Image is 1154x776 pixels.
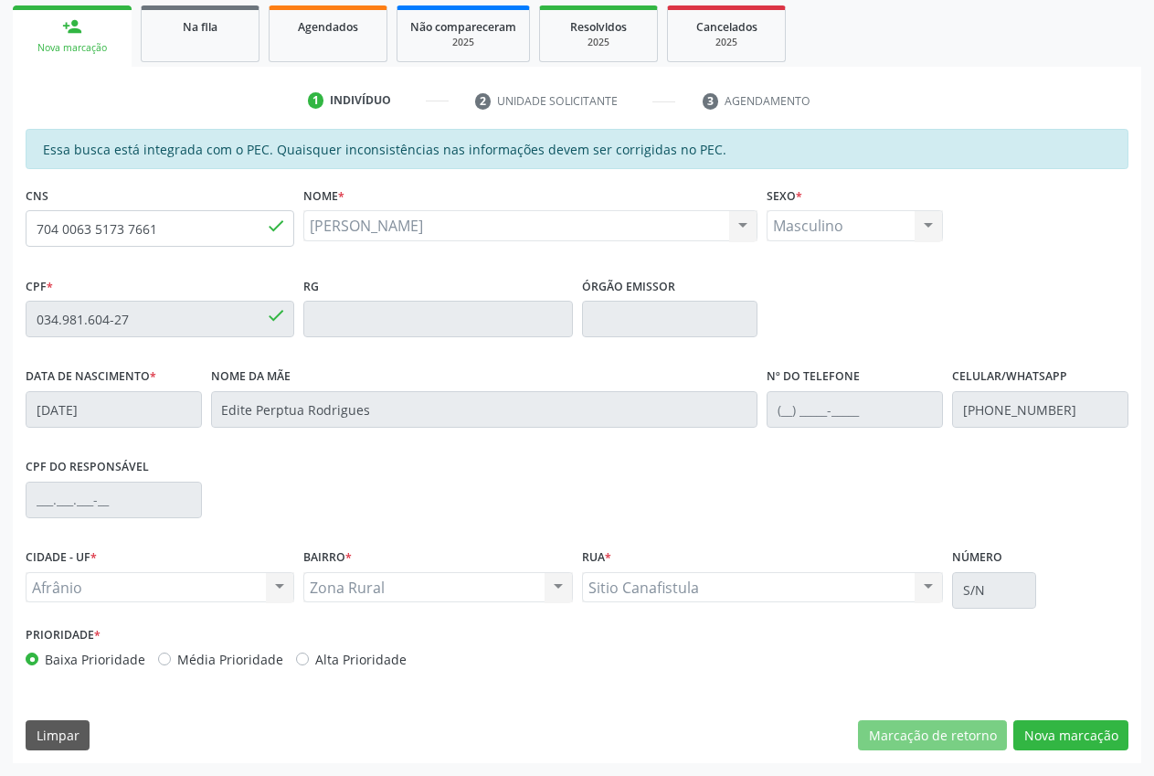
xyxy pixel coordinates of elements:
[303,182,344,210] label: Nome
[767,391,943,428] input: (__) _____-_____
[183,19,217,35] span: Na fila
[177,650,283,669] label: Média Prioridade
[330,92,391,109] div: Indivíduo
[26,182,48,210] label: CNS
[1013,720,1128,751] button: Nova marcação
[410,19,516,35] span: Não compareceram
[45,650,145,669] label: Baixa Prioridade
[26,41,119,55] div: Nova marcação
[211,363,291,391] label: Nome da mãe
[62,16,82,37] div: person_add
[582,544,611,572] label: Rua
[26,622,101,650] label: Prioridade
[681,36,772,49] div: 2025
[298,19,358,35] span: Agendados
[410,36,516,49] div: 2025
[767,182,802,210] label: Sexo
[26,544,97,572] label: CIDADE - UF
[952,363,1067,391] label: Celular/WhatsApp
[952,544,1002,572] label: Número
[26,482,202,518] input: ___.___.___-__
[26,129,1128,169] div: Essa busca está integrada com o PEC. Quaisquer inconsistências nas informações devem ser corrigid...
[303,272,319,301] label: RG
[308,92,324,109] div: 1
[553,36,644,49] div: 2025
[582,272,675,301] label: Órgão emissor
[26,391,202,428] input: __/__/____
[315,650,407,669] label: Alta Prioridade
[858,720,1007,751] button: Marcação de retorno
[266,216,286,236] span: done
[767,363,860,391] label: Nº do Telefone
[26,363,156,391] label: Data de nascimento
[26,272,53,301] label: CPF
[952,391,1128,428] input: (__) _____-_____
[696,19,757,35] span: Cancelados
[26,453,149,482] label: CPF do responsável
[570,19,627,35] span: Resolvidos
[266,305,286,325] span: done
[303,544,352,572] label: BAIRRO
